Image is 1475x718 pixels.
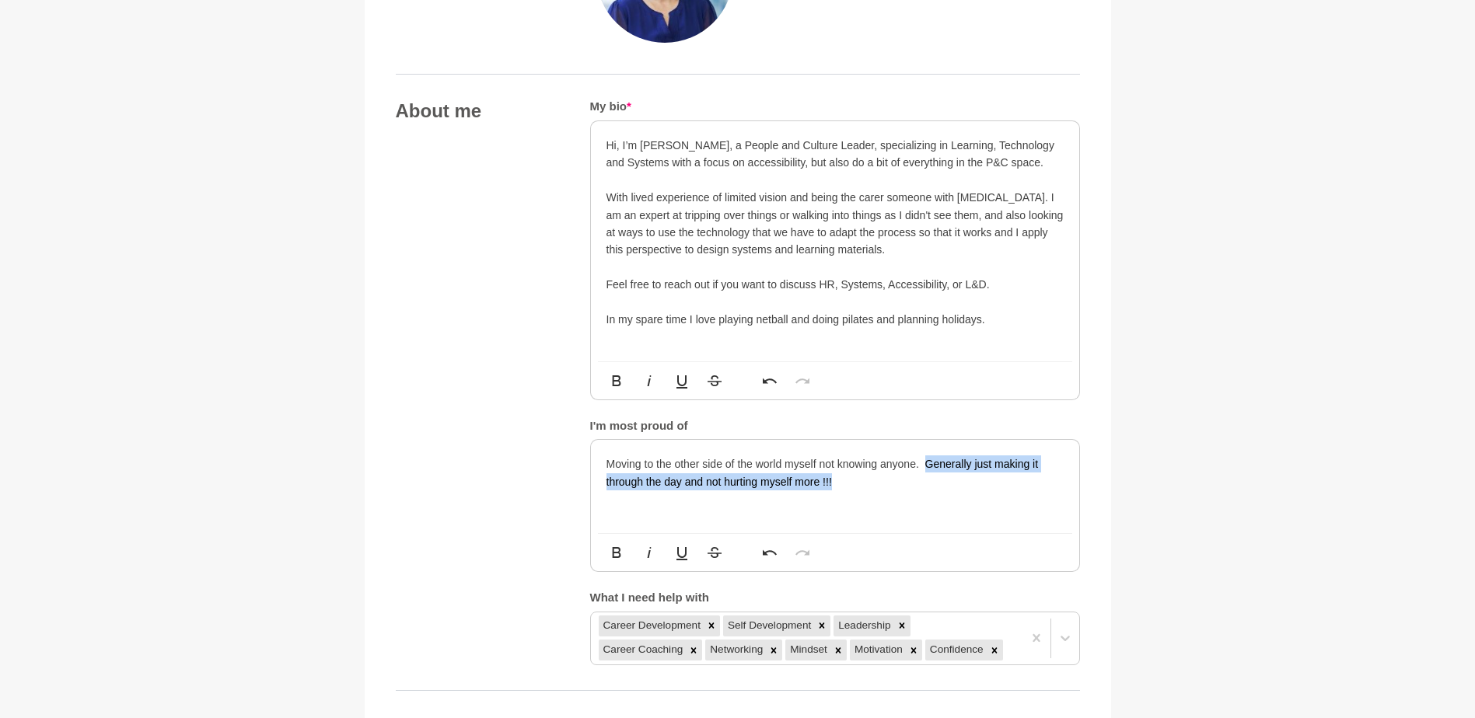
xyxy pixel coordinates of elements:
div: Confidence [925,640,986,660]
h5: My bio [590,99,1080,114]
button: Underline (Ctrl+U) [667,365,697,396]
button: Undo (Ctrl+Z) [755,537,785,568]
div: Motivation [850,640,905,660]
button: Redo (Ctrl+Shift+Z) [788,365,817,396]
button: Italic (Ctrl+I) [634,537,664,568]
p: Moving to the other side of the world myself not knowing anyone. Generally just making it through... [606,455,1064,490]
div: Networking [705,640,765,660]
p: Feel free to reach out if you want to discuss HR, Systems, Accessibility, or L&D. [606,276,1064,293]
div: Mindset [785,640,830,660]
button: Underline (Ctrl+U) [667,537,697,568]
div: Self Development [723,615,813,636]
button: Italic (Ctrl+I) [634,365,664,396]
button: Bold (Ctrl+B) [602,365,631,396]
p: With lived experience of limited vision and being the carer someone with [MEDICAL_DATA]. I am an ... [606,189,1064,259]
button: Redo (Ctrl+Shift+Z) [788,537,817,568]
h5: I'm most proud of [590,419,1080,434]
h4: About me [396,99,559,123]
p: Hi, I’m [PERSON_NAME], a People and Culture Leader, specializing in Learning, Technology and Syst... [606,137,1064,172]
p: In my spare time I love playing netball and doing pilates and planning holidays. [606,311,1064,328]
div: Career Development [599,615,703,636]
div: Leadership [834,615,893,636]
div: Career Coaching [599,640,686,660]
button: Strikethrough (Ctrl+S) [700,537,729,568]
h5: What I need help with [590,591,1080,605]
button: Bold (Ctrl+B) [602,537,631,568]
